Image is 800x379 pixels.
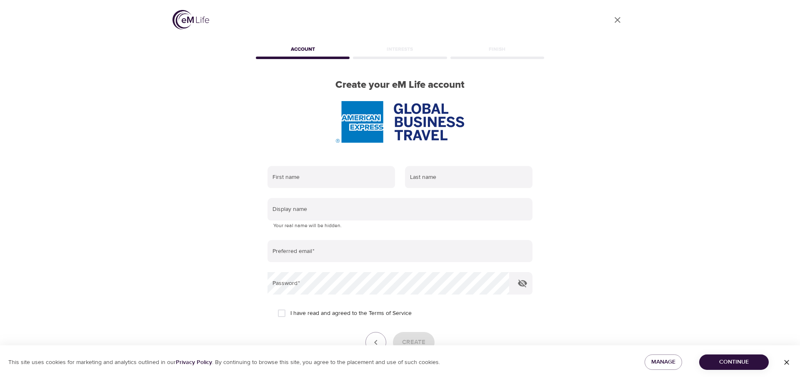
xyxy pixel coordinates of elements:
span: Manage [651,357,675,367]
span: I have read and agreed to the [290,309,412,318]
button: Manage [645,354,682,370]
img: logo [172,10,209,30]
span: Continue [706,357,762,367]
a: close [607,10,627,30]
a: Privacy Policy [176,359,212,366]
img: AmEx%20GBT%20logo.png [336,101,464,143]
p: Your real name will be hidden. [273,222,527,230]
h2: Create your eM Life account [254,79,546,91]
button: Continue [699,354,769,370]
a: Terms of Service [369,309,412,318]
